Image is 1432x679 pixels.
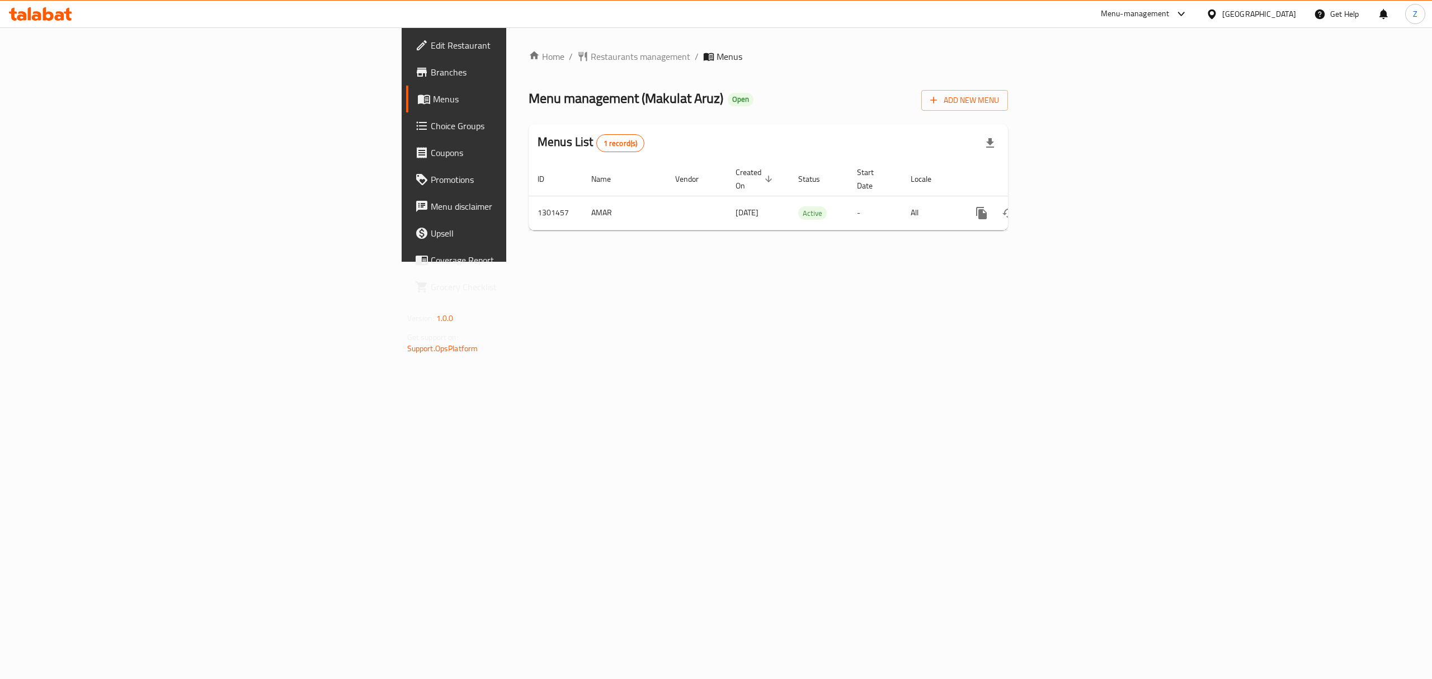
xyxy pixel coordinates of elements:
button: more [968,200,995,227]
a: Menus [406,86,641,112]
span: Status [798,172,835,186]
span: Add New Menu [930,93,999,107]
div: Export file [977,130,1004,157]
span: Menu disclaimer [431,200,632,213]
div: Active [798,206,827,220]
a: Choice Groups [406,112,641,139]
button: Change Status [995,200,1022,227]
span: Edit Restaurant [431,39,632,52]
span: Created On [736,166,776,192]
span: Vendor [675,172,713,186]
span: 1.0.0 [436,311,454,326]
h2: Menus List [538,134,644,152]
span: Menus [433,92,632,106]
a: Grocery Checklist [406,274,641,300]
td: All [902,196,959,230]
li: / [695,50,699,63]
div: Menu-management [1101,7,1170,21]
span: Branches [431,65,632,79]
span: Start Date [857,166,888,192]
span: Grocery Checklist [431,280,632,294]
th: Actions [959,162,1085,196]
nav: breadcrumb [529,50,1008,63]
span: Coverage Report [431,253,632,267]
div: [GEOGRAPHIC_DATA] [1222,8,1296,20]
td: - [848,196,902,230]
div: Open [728,93,753,106]
span: Menus [717,50,742,63]
span: Upsell [431,227,632,240]
span: Open [728,95,753,104]
a: Promotions [406,166,641,193]
span: [DATE] [736,205,759,220]
a: Support.OpsPlatform [407,341,478,356]
a: Menu disclaimer [406,193,641,220]
span: Active [798,207,827,220]
span: Choice Groups [431,119,632,133]
table: enhanced table [529,162,1085,230]
a: Coupons [406,139,641,166]
div: Total records count [596,134,645,152]
button: Add New Menu [921,90,1008,111]
span: ID [538,172,559,186]
span: Promotions [431,173,632,186]
span: Get support on: [407,330,459,345]
a: Edit Restaurant [406,32,641,59]
span: 1 record(s) [597,138,644,149]
span: Z [1413,8,1417,20]
a: Upsell [406,220,641,247]
span: Version: [407,311,435,326]
span: Name [591,172,625,186]
a: Coverage Report [406,247,641,274]
span: Locale [911,172,946,186]
a: Branches [406,59,641,86]
span: Coupons [431,146,632,159]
